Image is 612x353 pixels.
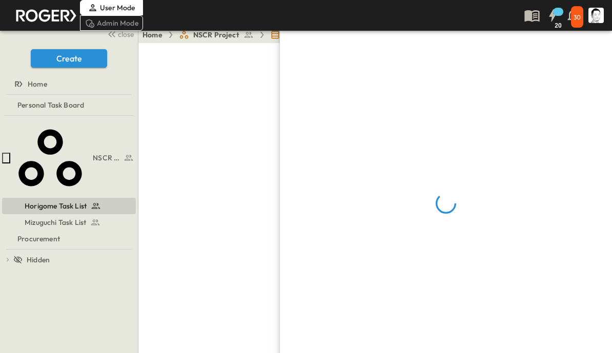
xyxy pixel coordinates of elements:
span: NSCR Project [193,30,239,40]
nav: breadcrumbs [142,30,370,40]
a: Home [142,30,162,40]
div: test [2,97,136,113]
span: Mizuguchi Task List [25,217,86,227]
div: test [2,214,136,231]
div: test [2,231,136,247]
div: test [2,198,136,214]
div: test [2,118,136,198]
span: Procurement [17,234,60,244]
span: close [118,29,134,39]
button: Create [31,49,107,68]
span: Home [28,79,47,89]
div: Admin Mode [80,15,143,31]
p: 30 [574,13,581,22]
span: Horigome Task List [25,201,87,211]
span: NSCR Project [93,153,121,163]
h6: 20 [555,22,561,29]
img: Profile Picture [588,8,604,23]
span: Personal Task Board [17,100,84,110]
span: Hidden [27,255,50,265]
